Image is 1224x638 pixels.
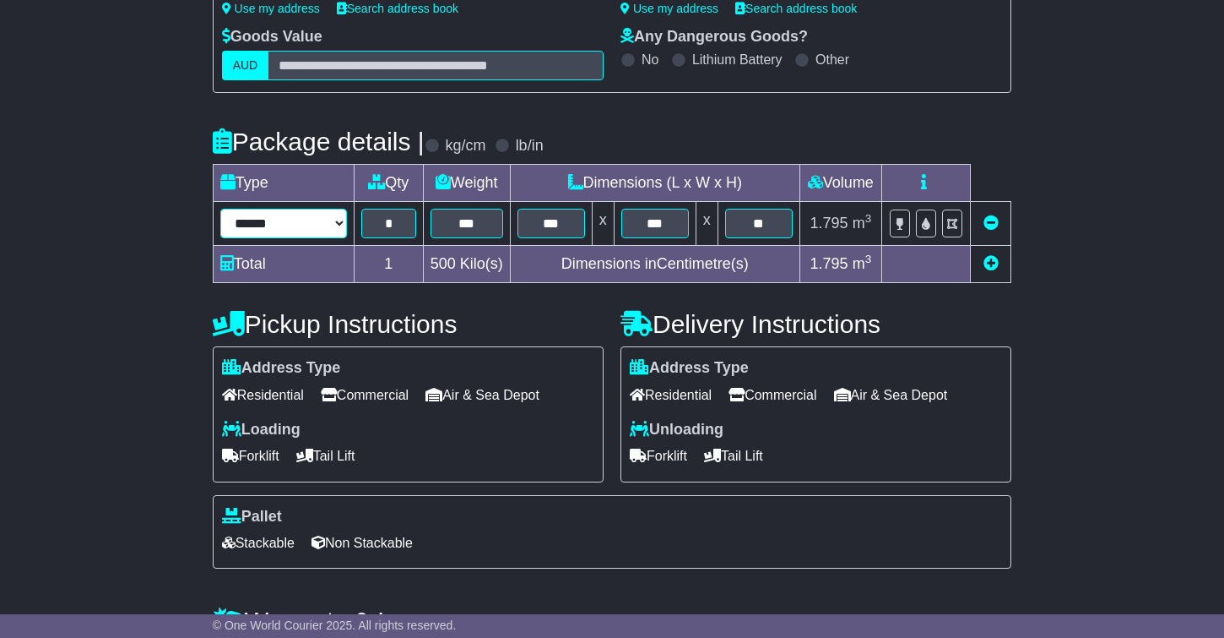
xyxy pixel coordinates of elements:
label: Loading [222,421,301,439]
td: x [592,202,614,246]
label: Goods Value [222,28,322,46]
span: Non Stackable [311,530,413,556]
span: Residential [630,382,712,408]
span: Forklift [630,443,687,469]
a: Use my address [222,2,320,15]
sup: 3 [865,253,872,265]
a: Search address book [735,2,857,15]
label: Unloading [630,421,723,439]
label: No [642,52,658,68]
td: Qty [354,165,423,202]
label: Any Dangerous Goods? [620,28,808,46]
td: 1 [354,246,423,283]
span: Commercial [728,382,816,408]
span: Air & Sea Depot [834,382,948,408]
label: Pallet [222,508,282,526]
td: Total [213,246,354,283]
h4: Delivery Instructions [620,310,1011,338]
label: kg/cm [446,137,486,155]
a: Search address book [337,2,458,15]
td: Type [213,165,354,202]
span: © One World Courier 2025. All rights reserved. [213,619,457,632]
td: x [696,202,718,246]
span: Forklift [222,443,279,469]
span: Air & Sea Depot [425,382,539,408]
td: Dimensions (L x W x H) [510,165,799,202]
span: 1.795 [810,215,848,232]
td: Volume [799,165,881,202]
label: Other [815,52,849,68]
label: Address Type [222,359,341,378]
span: Tail Lift [296,443,355,469]
td: Dimensions in Centimetre(s) [510,246,799,283]
span: Residential [222,382,304,408]
h4: Package details | [213,128,425,155]
label: lb/in [516,137,544,155]
span: Stackable [222,530,295,556]
h4: Warranty & Insurance [213,607,1012,635]
sup: 3 [865,212,872,225]
a: Use my address [620,2,718,15]
span: m [853,255,872,272]
span: m [853,215,872,232]
a: Add new item [983,255,999,272]
label: AUD [222,51,269,80]
td: Weight [423,165,510,202]
label: Address Type [630,359,749,378]
h4: Pickup Instructions [213,310,604,338]
label: Lithium Battery [692,52,783,68]
span: Tail Lift [704,443,763,469]
a: Remove this item [983,215,999,232]
span: Commercial [321,382,409,408]
td: Kilo(s) [423,246,510,283]
span: 500 [431,255,456,272]
span: 1.795 [810,255,848,272]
